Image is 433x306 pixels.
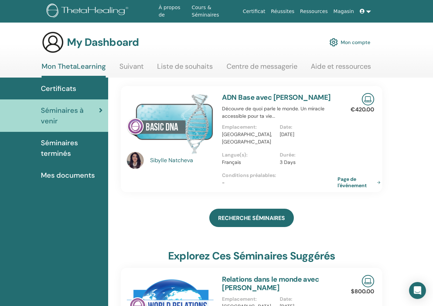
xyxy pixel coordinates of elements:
p: Durée : [280,151,333,159]
img: ADN Base [127,93,214,154]
div: Open Intercom Messenger [409,282,426,299]
a: À propos de [156,1,189,22]
p: - [222,179,338,186]
span: Séminaires terminés [41,137,103,159]
h3: My Dashboard [67,36,139,49]
p: Date : [280,295,333,303]
p: $800.00 [351,287,374,296]
a: Mon compte [329,35,370,50]
a: Suivant [119,62,144,76]
span: Mes documents [41,170,95,180]
p: [DATE] [280,131,333,138]
p: Emplacement : [222,123,276,131]
a: Centre de messagerie [227,62,297,76]
a: Cours & Séminaires [189,1,240,22]
a: ADN Base avec [PERSON_NAME] [222,93,331,102]
a: Sibylle Natcheva [150,156,215,165]
img: Live Online Seminar [362,93,374,105]
p: Date : [280,123,333,131]
a: Réussites [268,5,297,18]
a: Relations dans le monde avec [PERSON_NAME] [222,275,319,292]
a: Ressources [297,5,331,18]
p: Conditions préalables : [222,172,338,179]
p: Français [222,159,276,166]
span: Certificats [41,83,76,94]
img: Live Online Seminar [362,275,374,287]
a: Certificat [240,5,268,18]
img: default.jpg [127,152,144,169]
a: RECHERCHE SÉMINAIRES [209,209,294,227]
p: Emplacement : [222,295,276,303]
img: cog.svg [329,36,338,48]
span: Séminaires à venir [41,105,99,126]
p: 3 Days [280,159,333,166]
a: Page de l'événement [338,176,383,189]
a: Aide et ressources [311,62,371,76]
p: €420.00 [351,105,374,114]
p: [GEOGRAPHIC_DATA], [GEOGRAPHIC_DATA] [222,131,276,146]
a: Mon ThetaLearning [42,62,106,78]
img: generic-user-icon.jpg [42,31,64,54]
a: Magasin [330,5,357,18]
p: Langue(s) : [222,151,276,159]
img: logo.png [47,4,131,19]
h3: Explorez ces séminaires suggérés [168,250,335,262]
span: RECHERCHE SÉMINAIRES [218,214,285,222]
a: Liste de souhaits [157,62,213,76]
p: Découvre de quoi parle le monde. Un miracle accessible pour ta vie... [222,105,338,120]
